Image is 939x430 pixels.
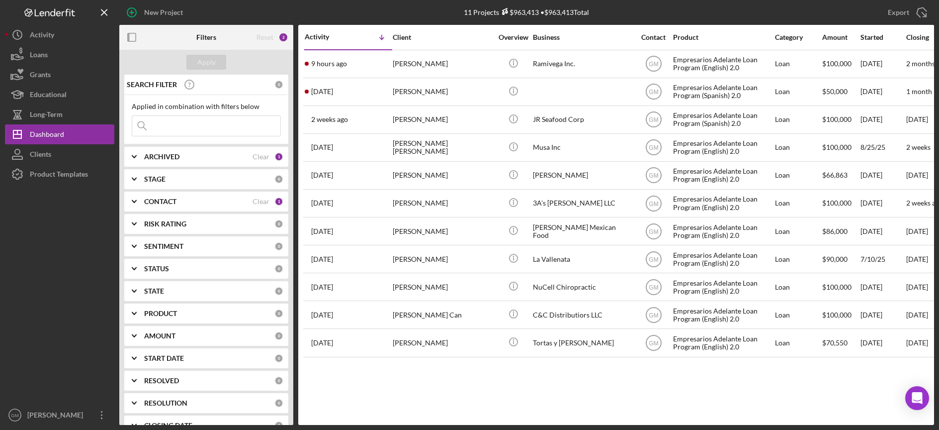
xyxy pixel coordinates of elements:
div: 8/25/25 [860,134,905,161]
div: Loan [775,51,821,77]
div: 0 [274,309,283,318]
b: CLOSING DATE [144,422,192,430]
b: STATE [144,287,164,295]
span: $100,000 [822,199,852,207]
div: 0 [274,219,283,228]
div: 0 [274,399,283,408]
time: 2025-09-19 20:29 [311,88,333,96]
button: Grants [5,65,114,85]
div: 0 [274,80,283,89]
time: 2025-09-22 07:49 [311,60,347,68]
div: Empresarios Adelante Loan Program (English) 2.0 [673,329,772,356]
div: Dashboard [30,124,64,147]
div: [PERSON_NAME] [393,107,492,133]
button: Product Templates [5,164,114,184]
div: 0 [274,331,283,340]
div: $963,413 [499,8,539,16]
div: Loan [775,218,821,244]
div: 11 Projects • $963,413 Total [464,8,589,16]
div: Clients [30,144,51,167]
div: Product Templates [30,164,88,187]
span: $90,000 [822,255,848,263]
text: GM [649,61,658,68]
text: GM [649,116,658,123]
text: GM [649,144,658,151]
time: 2025-05-22 12:59 [311,339,333,347]
span: $70,550 [822,338,848,347]
b: START DATE [144,354,184,362]
div: Business [533,33,632,41]
div: Empresarios Adelante Loan Program (English) 2.0 [673,162,772,189]
b: STAGE [144,175,166,183]
b: SEARCH FILTER [127,81,177,89]
div: [DATE] [860,162,905,189]
time: [DATE] [906,283,928,291]
div: [PERSON_NAME] [393,246,492,272]
div: Empresarios Adelante Loan Program (English) 2.0 [673,274,772,300]
a: Loans [5,45,114,65]
time: [DATE] [906,115,928,123]
div: Loans [30,45,48,67]
time: 2 weeks [906,143,931,151]
button: New Project [119,2,193,22]
div: Applied in combination with filters below [132,103,281,110]
time: [DATE] [906,338,928,347]
text: GM [11,413,18,418]
div: 0 [274,264,283,273]
div: 0 [274,421,283,430]
b: RESOLUTION [144,399,187,407]
div: [DATE] [860,274,905,300]
div: 1 [274,197,283,206]
div: Empresarios Adelante Loan Program (Spanish) 2.0 [673,79,772,105]
div: Open Intercom Messenger [905,386,929,410]
div: Client [393,33,492,41]
div: Loan [775,302,821,328]
div: [DATE] [860,329,905,356]
time: [DATE] [906,171,928,179]
text: GM [649,228,658,235]
div: Reset [256,33,273,41]
div: New Project [144,2,183,22]
div: [DATE] [860,107,905,133]
div: Loan [775,79,821,105]
div: C&C Distributiors LLC [533,302,632,328]
div: NuCell Chiropractic [533,274,632,300]
div: Grants [30,65,51,87]
div: Apply [197,55,216,70]
b: STATUS [144,265,169,273]
div: Activity [305,33,348,41]
div: Empresarios Adelante Loan Program (English) 2.0 [673,190,772,216]
b: RESOLVED [144,377,179,385]
div: [PERSON_NAME] [393,79,492,105]
div: [PERSON_NAME] Mexican Food [533,218,632,244]
div: Empresarios Adelante Loan Program (English) 2.0 [673,218,772,244]
text: GM [649,284,658,291]
div: Loan [775,162,821,189]
text: GM [649,89,658,96]
div: 2 [278,32,288,42]
a: Activity [5,25,114,45]
time: [DATE] [906,255,928,263]
time: 2025-07-25 02:09 [311,199,333,207]
div: [PERSON_NAME] [533,162,632,189]
span: $50,000 [822,87,848,96]
text: GM [649,340,658,347]
div: [DATE] [860,79,905,105]
button: Educational [5,85,114,105]
div: Clear [253,198,269,206]
div: 0 [274,376,283,385]
a: Dashboard [5,124,114,144]
div: Ramivega Inc. [533,51,632,77]
time: 2025-07-18 16:57 [311,255,333,263]
div: [PERSON_NAME] [25,405,89,428]
a: Long-Term [5,105,114,124]
time: [DATE] [906,227,928,235]
div: 0 [274,175,283,184]
span: $66,863 [822,171,848,179]
div: Overview [495,33,532,41]
time: [DATE] [906,311,928,319]
b: CONTACT [144,198,176,206]
b: RISK RATING [144,220,186,228]
div: [PERSON_NAME] [393,51,492,77]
